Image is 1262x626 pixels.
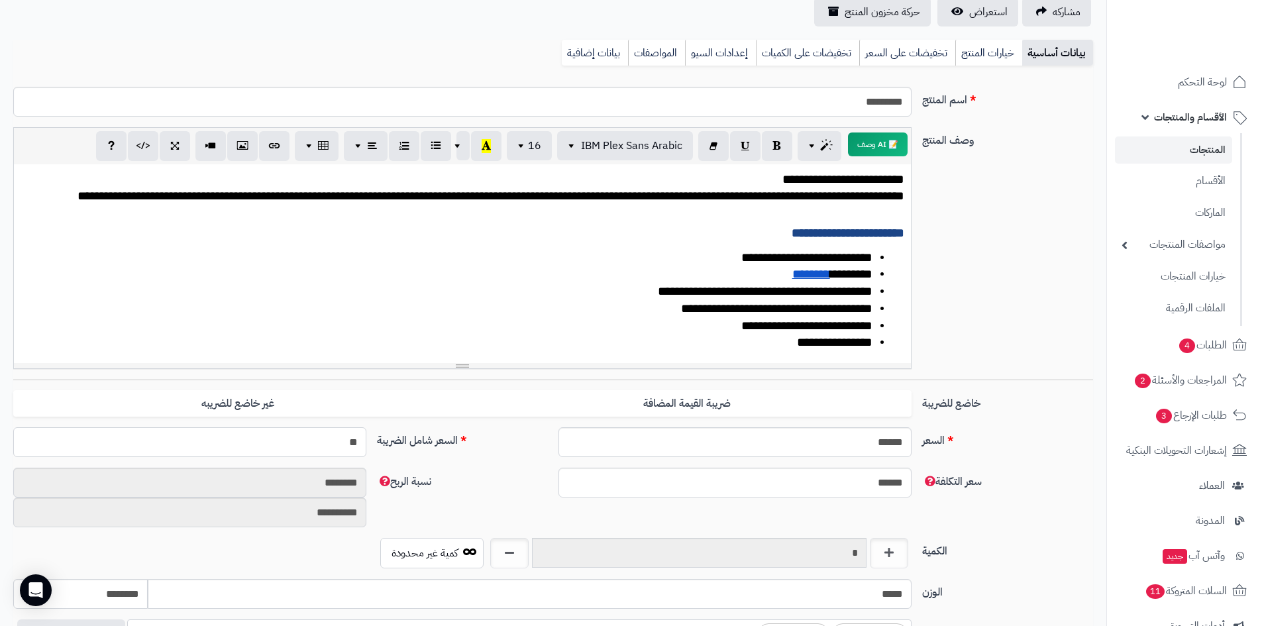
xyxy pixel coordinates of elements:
label: الكمية [917,538,1098,559]
a: خيارات المنتج [955,40,1022,66]
img: logo-2.png [1172,32,1249,60]
span: طلبات الإرجاع [1155,406,1227,425]
span: الأقسام والمنتجات [1154,108,1227,127]
label: غير خاضع للضريبه [13,390,462,417]
a: وآتس آبجديد [1115,540,1254,572]
a: إعدادات السيو [685,40,756,66]
button: 📝 AI وصف [848,132,908,156]
button: 16 [507,131,552,160]
a: الأقسام [1115,167,1232,195]
label: وصف المنتج [917,127,1098,148]
span: المدونة [1196,511,1225,530]
label: السعر شامل الضريبة [372,427,553,448]
span: 4 [1179,338,1195,352]
span: مشاركه [1053,4,1080,20]
a: العملاء [1115,470,1254,501]
a: الماركات [1115,199,1232,227]
a: تخفيضات على الكميات [756,40,859,66]
a: المدونة [1115,505,1254,537]
label: الوزن [917,579,1098,600]
span: IBM Plex Sans Arabic [581,138,682,154]
a: المراجعات والأسئلة2 [1115,364,1254,396]
span: 3 [1156,408,1172,423]
span: إشعارات التحويلات البنكية [1126,441,1227,460]
span: 11 [1146,584,1165,598]
a: مواصفات المنتجات [1115,231,1232,259]
a: بيانات إضافية [562,40,628,66]
span: جديد [1163,549,1187,564]
span: 16 [528,138,541,154]
a: الطلبات4 [1115,329,1254,361]
a: المواصفات [628,40,685,66]
span: 2 [1135,373,1151,388]
span: استعراض [969,4,1008,20]
a: لوحة التحكم [1115,66,1254,98]
a: بيانات أساسية [1022,40,1093,66]
label: اسم المنتج [917,87,1098,108]
a: المنتجات [1115,136,1232,164]
label: خاضع للضريبة [917,390,1098,411]
span: حركة مخزون المنتج [845,4,920,20]
a: تخفيضات على السعر [859,40,955,66]
a: السلات المتروكة11 [1115,575,1254,607]
a: إشعارات التحويلات البنكية [1115,435,1254,466]
button: IBM Plex Sans Arabic [557,131,693,160]
label: السعر [917,427,1098,448]
span: السلات المتروكة [1145,582,1227,600]
span: الطلبات [1178,336,1227,354]
span: المراجعات والأسئلة [1133,371,1227,390]
a: طلبات الإرجاع3 [1115,399,1254,431]
div: Open Intercom Messenger [20,574,52,606]
span: لوحة التحكم [1178,73,1227,91]
span: العملاء [1199,476,1225,495]
span: نسبة الربح [377,474,431,490]
span: سعر التكلفة [922,474,982,490]
a: الملفات الرقمية [1115,294,1232,323]
a: خيارات المنتجات [1115,262,1232,291]
span: وآتس آب [1161,547,1225,565]
label: ضريبة القيمة المضافة [462,390,912,417]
